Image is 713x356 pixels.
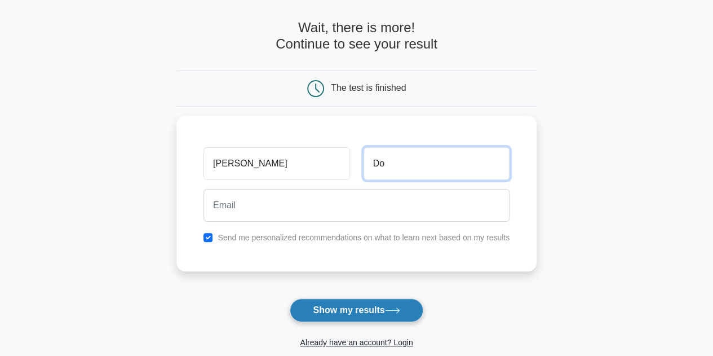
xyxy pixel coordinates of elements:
input: Email [203,189,510,222]
input: First name [203,147,349,180]
a: Already have an account? Login [300,338,413,347]
button: Show my results [290,298,423,322]
label: Send me personalized recommendations on what to learn next based on my results [218,233,510,242]
div: The test is finished [331,83,406,93]
input: Last name [364,147,510,180]
h4: Wait, there is more! Continue to see your result [176,20,537,52]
